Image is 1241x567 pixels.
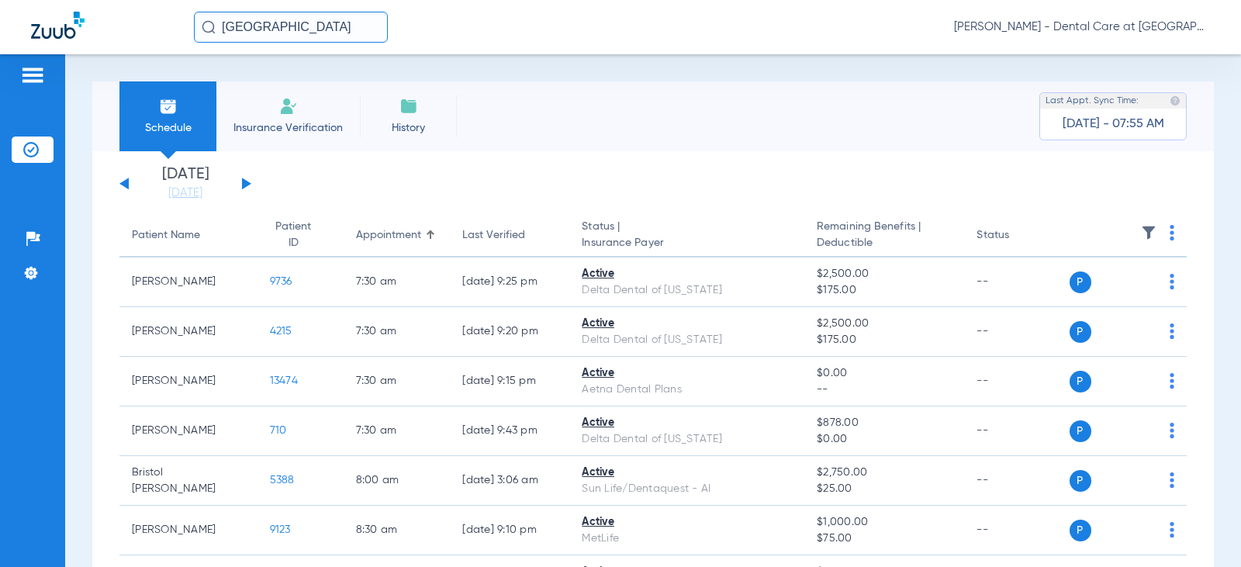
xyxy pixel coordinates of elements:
[964,214,1069,258] th: Status
[1141,225,1156,240] img: filter.svg
[139,167,232,201] li: [DATE]
[344,506,451,555] td: 8:30 AM
[132,227,245,244] div: Patient Name
[450,456,569,506] td: [DATE] 3:06 AM
[1046,93,1139,109] span: Last Appt. Sync Time:
[817,382,952,398] span: --
[817,332,952,348] span: $175.00
[1070,371,1091,392] span: P
[817,465,952,481] span: $2,750.00
[582,282,792,299] div: Delta Dental of [US_STATE]
[279,97,298,116] img: Manual Insurance Verification
[270,524,291,535] span: 9123
[817,365,952,382] span: $0.00
[817,431,952,448] span: $0.00
[139,185,232,201] a: [DATE]
[817,514,952,531] span: $1,000.00
[582,266,792,282] div: Active
[344,406,451,456] td: 7:30 AM
[582,481,792,497] div: Sun Life/Dentaquest - AI
[1170,522,1174,538] img: group-dot-blue.svg
[964,357,1069,406] td: --
[450,307,569,357] td: [DATE] 9:20 PM
[582,514,792,531] div: Active
[1170,373,1174,389] img: group-dot-blue.svg
[582,415,792,431] div: Active
[1170,274,1174,289] img: group-dot-blue.svg
[20,66,45,85] img: hamburger-icon
[964,258,1069,307] td: --
[582,365,792,382] div: Active
[344,258,451,307] td: 7:30 AM
[270,326,292,337] span: 4215
[344,456,451,506] td: 8:00 AM
[132,227,200,244] div: Patient Name
[582,316,792,332] div: Active
[582,531,792,547] div: MetLife
[964,307,1069,357] td: --
[582,382,792,398] div: Aetna Dental Plans
[372,120,445,136] span: History
[194,12,388,43] input: Search for patients
[817,481,952,497] span: $25.00
[817,316,952,332] span: $2,500.00
[964,406,1069,456] td: --
[119,307,258,357] td: [PERSON_NAME]
[270,276,292,287] span: 9736
[1070,520,1091,541] span: P
[356,227,438,244] div: Appointment
[804,214,964,258] th: Remaining Benefits |
[450,506,569,555] td: [DATE] 9:10 PM
[1170,423,1174,438] img: group-dot-blue.svg
[31,12,85,39] img: Zuub Logo
[344,357,451,406] td: 7:30 AM
[119,456,258,506] td: Bristol [PERSON_NAME]
[1070,420,1091,442] span: P
[954,19,1210,35] span: [PERSON_NAME] - Dental Care at [GEOGRAPHIC_DATA]
[1170,472,1174,488] img: group-dot-blue.svg
[344,307,451,357] td: 7:30 AM
[462,227,557,244] div: Last Verified
[119,258,258,307] td: [PERSON_NAME]
[1070,271,1091,293] span: P
[817,282,952,299] span: $175.00
[131,120,205,136] span: Schedule
[202,20,216,34] img: Search Icon
[119,406,258,456] td: [PERSON_NAME]
[817,266,952,282] span: $2,500.00
[1063,116,1164,132] span: [DATE] - 07:55 AM
[1070,321,1091,343] span: P
[356,227,421,244] div: Appointment
[817,415,952,431] span: $878.00
[450,406,569,456] td: [DATE] 9:43 PM
[1070,470,1091,492] span: P
[270,219,331,251] div: Patient ID
[270,375,298,386] span: 13474
[964,506,1069,555] td: --
[119,506,258,555] td: [PERSON_NAME]
[228,120,348,136] span: Insurance Verification
[270,425,287,436] span: 710
[817,531,952,547] span: $75.00
[582,465,792,481] div: Active
[462,227,525,244] div: Last Verified
[582,332,792,348] div: Delta Dental of [US_STATE]
[450,258,569,307] td: [DATE] 9:25 PM
[964,456,1069,506] td: --
[582,235,792,251] span: Insurance Payer
[119,357,258,406] td: [PERSON_NAME]
[817,235,952,251] span: Deductible
[569,214,804,258] th: Status |
[450,357,569,406] td: [DATE] 9:15 PM
[270,475,295,486] span: 5388
[582,431,792,448] div: Delta Dental of [US_STATE]
[1170,323,1174,339] img: group-dot-blue.svg
[159,97,178,116] img: Schedule
[1170,225,1174,240] img: group-dot-blue.svg
[270,219,317,251] div: Patient ID
[399,97,418,116] img: History
[1170,95,1181,106] img: last sync help info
